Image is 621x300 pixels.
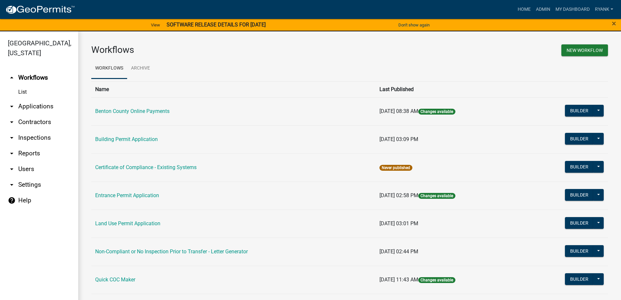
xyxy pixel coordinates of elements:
[95,192,159,198] a: Entrance Permit Application
[8,197,16,204] i: help
[565,133,594,145] button: Builder
[127,58,154,79] a: Archive
[565,189,594,201] button: Builder
[8,134,16,142] i: arrow_drop_down
[95,220,160,227] a: Land Use Permit Application
[418,193,455,199] span: Changes available
[565,161,594,173] button: Builder
[95,276,135,283] a: Quick COC Maker
[8,103,16,110] i: arrow_drop_down
[612,20,616,27] button: Close
[95,164,197,170] a: Certificate of Compliance - Existing Systems
[561,44,608,56] button: New Workflow
[95,108,170,114] a: Benton County Online Payments
[91,81,376,97] th: Name
[379,108,418,114] span: [DATE] 08:38 AM
[612,19,616,28] span: ×
[148,20,163,30] a: View
[379,248,418,255] span: [DATE] 02:44 PM
[418,109,455,115] span: Changes available
[565,105,594,117] button: Builder
[8,150,16,157] i: arrow_drop_down
[8,181,16,189] i: arrow_drop_down
[91,58,127,79] a: Workflows
[376,81,524,97] th: Last Published
[379,276,418,283] span: [DATE] 11:43 AM
[379,165,412,171] span: Never published
[592,3,616,16] a: RyanK
[95,248,248,255] a: Non-Compliant or No Inspection Prior to Transfer - Letter Generator
[379,192,418,198] span: [DATE] 02:58 PM
[553,3,592,16] a: My Dashboard
[379,136,418,142] span: [DATE] 03:09 PM
[95,136,158,142] a: Building Permit Application
[515,3,533,16] a: Home
[396,20,432,30] button: Don't show again
[91,44,345,55] h3: Workflows
[565,245,594,257] button: Builder
[418,277,455,283] span: Changes available
[533,3,553,16] a: Admin
[565,273,594,285] button: Builder
[167,22,266,28] strong: SOFTWARE RELEASE DETAILS FOR [DATE]
[565,217,594,229] button: Builder
[379,220,418,227] span: [DATE] 03:01 PM
[8,74,16,82] i: arrow_drop_up
[8,118,16,126] i: arrow_drop_down
[8,165,16,173] i: arrow_drop_down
